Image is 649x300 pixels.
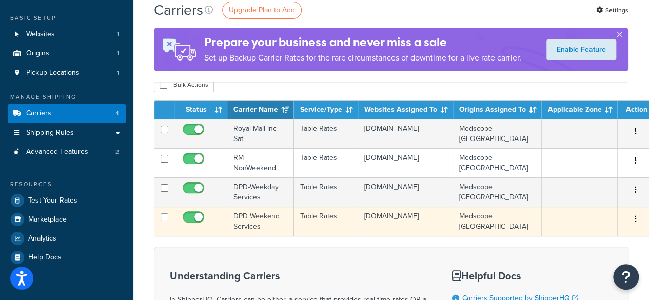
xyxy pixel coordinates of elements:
span: Upgrade Plan to Add [229,5,295,15]
span: Advanced Features [26,148,88,156]
button: Open Resource Center [613,264,639,290]
a: Analytics [8,229,126,248]
h3: Understanding Carriers [170,270,426,282]
td: Medscope [GEOGRAPHIC_DATA] [453,119,542,148]
button: Bulk Actions [154,77,214,92]
a: Origins 1 [8,44,126,63]
h3: Helpful Docs [452,270,586,282]
td: [DOMAIN_NAME] [358,207,453,236]
span: 1 [117,49,119,58]
span: Origins [26,49,49,58]
td: Royal Mail inc Sat [227,119,294,148]
span: Help Docs [28,253,62,262]
td: Medscope [GEOGRAPHIC_DATA] [453,148,542,177]
span: Analytics [28,234,56,243]
span: Carriers [26,109,51,118]
div: Resources [8,180,126,189]
li: Pickup Locations [8,64,126,83]
a: Upgrade Plan to Add [222,2,302,19]
div: Basic Setup [8,14,126,23]
a: Shipping Rules [8,124,126,143]
span: Marketplace [28,215,67,224]
td: Table Rates [294,148,358,177]
span: Shipping Rules [26,129,74,137]
a: Settings [596,3,628,17]
td: Medscope [GEOGRAPHIC_DATA] [453,207,542,236]
a: Marketplace [8,210,126,229]
a: Pickup Locations 1 [8,64,126,83]
a: Advanced Features 2 [8,143,126,162]
li: Carriers [8,104,126,123]
td: Table Rates [294,207,358,236]
span: 2 [115,148,119,156]
li: Advanced Features [8,143,126,162]
li: Websites [8,25,126,44]
th: Carrier Name: activate to sort column ascending [227,101,294,119]
th: Applicable Zone: activate to sort column ascending [542,101,618,119]
td: [DOMAIN_NAME] [358,177,453,207]
th: Status: activate to sort column ascending [174,101,227,119]
span: 1 [117,69,119,77]
a: Carriers 4 [8,104,126,123]
th: Service/Type: activate to sort column ascending [294,101,358,119]
td: [DOMAIN_NAME] [358,119,453,148]
a: Help Docs [8,248,126,267]
h4: Prepare your business and never miss a sale [204,34,521,51]
p: Set up Backup Carrier Rates for the rare circumstances of downtime for a live rate carrier. [204,51,521,65]
a: Websites 1 [8,25,126,44]
td: Table Rates [294,177,358,207]
a: Test Your Rates [8,191,126,210]
span: 4 [115,109,119,118]
td: RM-NonWeekend [227,148,294,177]
span: Pickup Locations [26,69,80,77]
th: Origins Assigned To: activate to sort column ascending [453,101,542,119]
td: Table Rates [294,119,358,148]
span: Websites [26,30,55,39]
td: Medscope [GEOGRAPHIC_DATA] [453,177,542,207]
td: DPD-Weekday Services [227,177,294,207]
td: [DOMAIN_NAME] [358,148,453,177]
div: Manage Shipping [8,93,126,102]
span: 1 [117,30,119,39]
img: ad-rules-rateshop-fe6ec290ccb7230408bd80ed9643f0289d75e0ffd9eb532fc0e269fcd187b520.png [154,28,204,71]
th: Websites Assigned To: activate to sort column ascending [358,101,453,119]
a: Enable Feature [546,39,616,60]
span: Test Your Rates [28,196,77,205]
li: Origins [8,44,126,63]
td: DPD Weekend Services [227,207,294,236]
